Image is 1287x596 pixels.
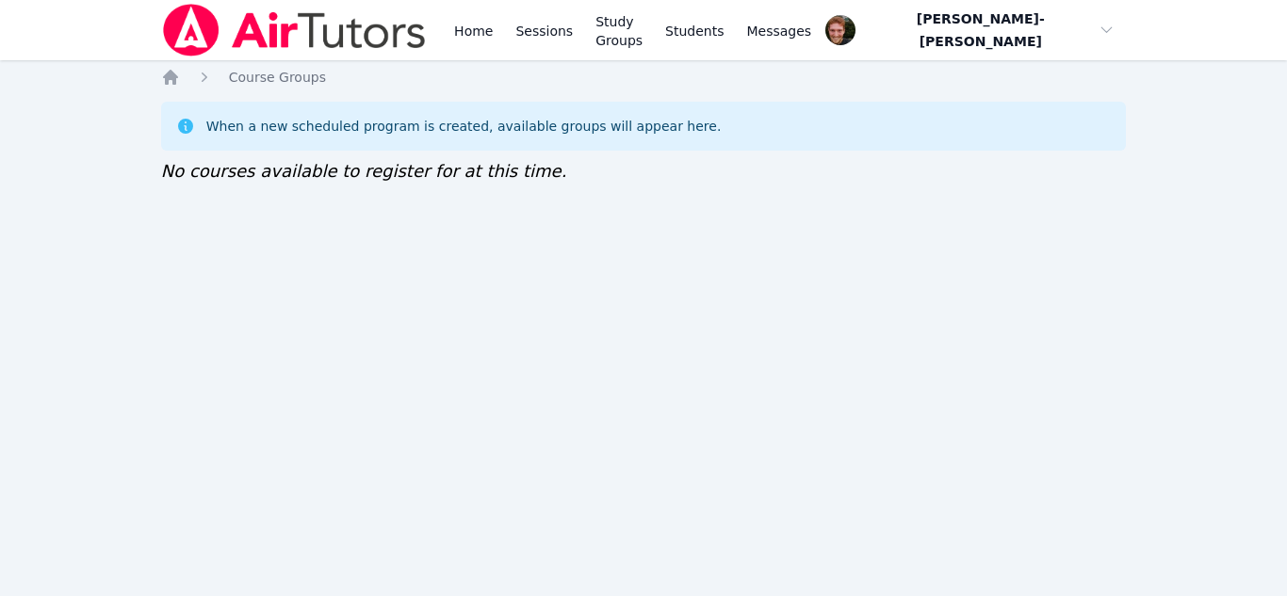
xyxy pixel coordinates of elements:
div: When a new scheduled program is created, available groups will appear here. [206,117,722,136]
a: Course Groups [229,68,326,87]
nav: Breadcrumb [161,68,1127,87]
span: Messages [747,22,812,40]
span: Course Groups [229,70,326,85]
span: No courses available to register for at this time. [161,161,567,181]
img: Air Tutors [161,4,428,56]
